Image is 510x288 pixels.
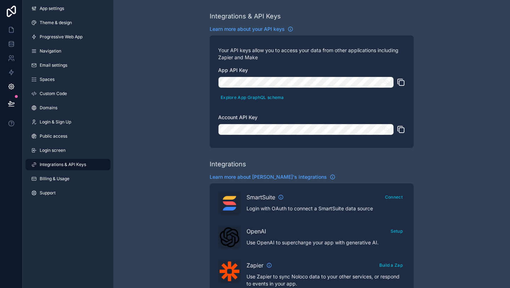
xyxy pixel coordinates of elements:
span: SmartSuite [246,193,275,201]
button: Connect [382,192,405,202]
button: Setup [388,226,406,236]
a: Login screen [25,145,110,156]
span: Login & Sign Up [40,119,71,125]
a: Theme & design [25,17,110,28]
p: Use OpenAI to supercharge your app with generative AI. [246,239,405,246]
span: Integrations & API Keys [40,162,86,167]
a: Spaces [25,74,110,85]
img: Zapier [220,261,239,281]
a: Learn more about [PERSON_NAME]'s integrations [210,173,335,181]
button: Explore App GraphQL schema [218,92,287,103]
button: Build a Zap [377,260,405,270]
a: Connect [382,193,405,200]
span: Theme & design [40,20,72,26]
p: Login with OAuth to connect a SmartSuite data source [246,205,405,212]
div: Integrations & API Keys [210,11,281,21]
a: Login & Sign Up [25,116,110,128]
a: App settings [25,3,110,14]
a: Build a Zap [377,261,405,268]
a: Support [25,187,110,199]
a: Public access [25,131,110,142]
span: Email settings [40,62,67,68]
a: Custom Code [25,88,110,99]
a: Domains [25,102,110,113]
span: App API Key [218,67,248,73]
span: Zapier [246,261,263,270]
span: Spaces [40,77,55,82]
span: Custom Code [40,91,67,96]
span: Domains [40,105,57,111]
span: Learn more about [PERSON_NAME]'s integrations [210,173,327,181]
p: Your API keys allow you to access your data from other applications including Zapier and Make [218,47,405,61]
span: App settings [40,6,64,11]
a: Billing & Usage [25,173,110,184]
a: Explore App GraphQL schema [218,93,287,100]
span: Progressive Web App [40,34,83,40]
a: Progressive Web App [25,31,110,43]
a: Navigation [25,45,110,57]
img: OpenAI [220,227,239,247]
div: Integrations [210,159,246,169]
span: Learn more about your API keys [210,26,285,33]
span: Billing & Usage [40,176,69,182]
img: SmartSuite [220,193,239,213]
span: Navigation [40,48,61,54]
a: Learn more about your API keys [210,26,293,33]
span: OpenAI [246,227,266,236]
a: Integrations & API Keys [25,159,110,170]
a: Email settings [25,60,110,71]
span: Account API Key [218,114,257,120]
span: Public access [40,133,67,139]
p: Use Zapier to sync Noloco data to your other services, or respond to events in your app. [246,273,405,287]
span: Login screen [40,148,66,153]
a: Setup [388,227,406,234]
span: Support [40,190,56,196]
